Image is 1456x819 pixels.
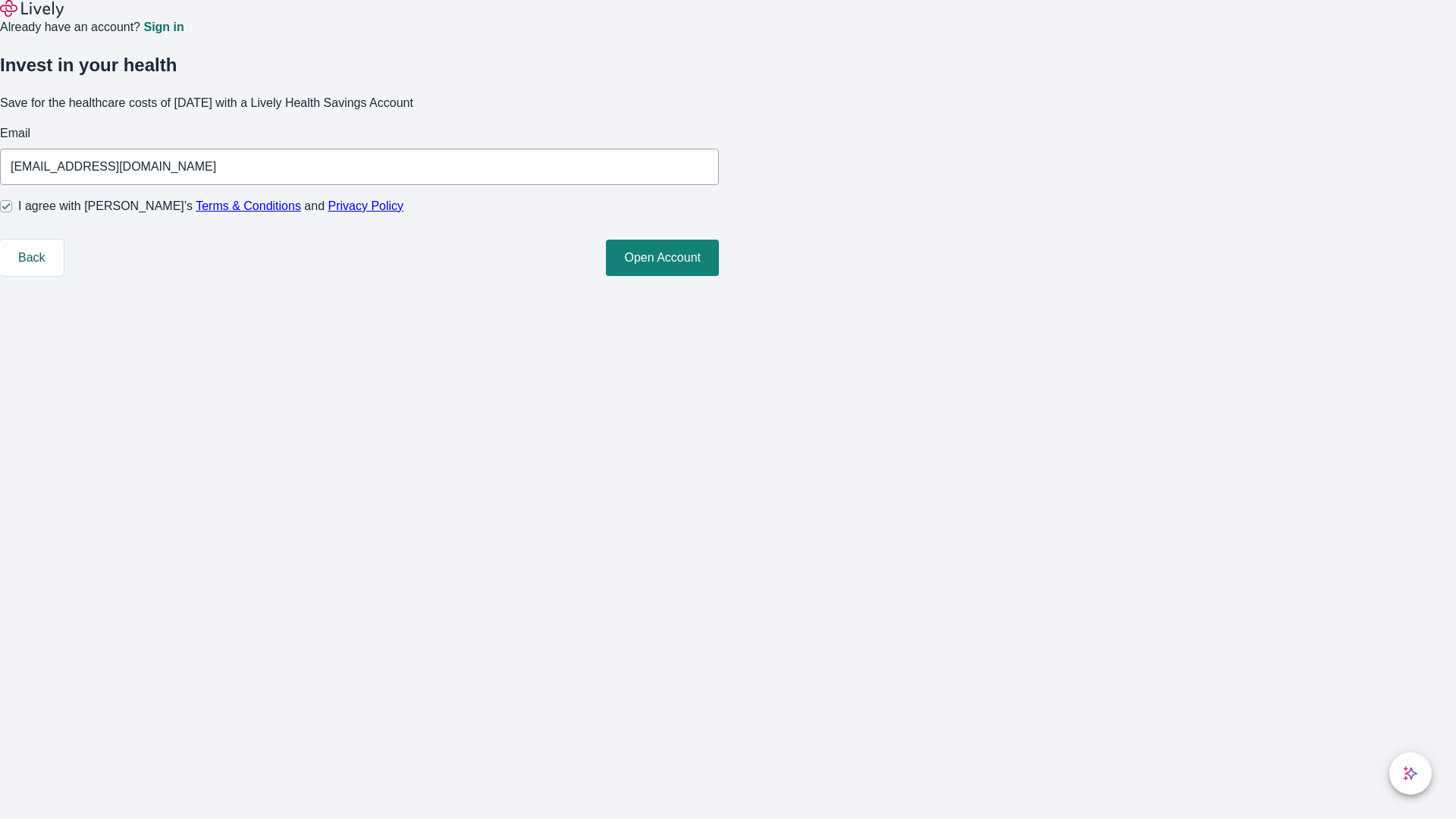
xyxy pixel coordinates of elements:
span: I agree with [PERSON_NAME]’s and [18,197,403,215]
a: Privacy Policy [328,199,404,212]
svg: Lively AI Assistant [1403,766,1418,781]
a: Terms & Conditions [196,199,301,212]
button: chat [1389,752,1432,795]
button: Open Account [606,240,719,276]
a: Sign in [143,21,184,33]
